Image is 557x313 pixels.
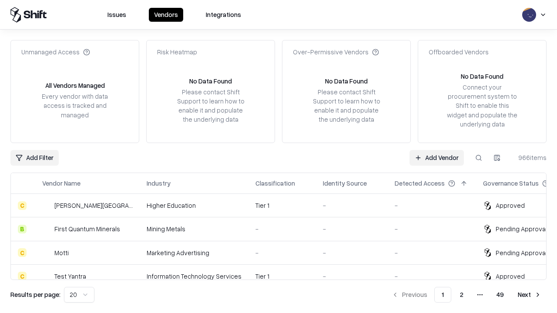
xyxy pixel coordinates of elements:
[149,8,183,22] button: Vendors
[409,150,464,166] a: Add Vendor
[189,77,232,86] div: No Data Found
[395,224,469,233] div: -
[54,272,86,281] div: Test Yantra
[21,47,90,57] div: Unmanaged Access
[255,179,295,188] div: Classification
[513,287,547,303] button: Next
[323,179,367,188] div: Identity Source
[386,287,547,303] nav: pagination
[395,179,445,188] div: Detected Access
[293,47,379,57] div: Over-Permissive Vendors
[429,47,489,57] div: Offboarded Vendors
[42,248,51,257] img: Motti
[323,272,381,281] div: -
[42,201,51,210] img: Reichman University
[18,201,27,210] div: C
[10,290,60,299] p: Results per page:
[434,287,451,303] button: 1
[395,272,469,281] div: -
[102,8,131,22] button: Issues
[147,248,242,257] div: Marketing Advertising
[325,77,368,86] div: No Data Found
[323,224,381,233] div: -
[42,272,51,280] img: Test Yantra
[201,8,246,22] button: Integrations
[157,47,197,57] div: Risk Heatmap
[54,201,133,210] div: [PERSON_NAME][GEOGRAPHIC_DATA]
[42,179,81,188] div: Vendor Name
[395,201,469,210] div: -
[18,225,27,233] div: B
[395,248,469,257] div: -
[490,287,511,303] button: 49
[496,272,525,281] div: Approved
[147,224,242,233] div: Mining Metals
[496,201,525,210] div: Approved
[255,272,309,281] div: Tier 1
[255,224,309,233] div: -
[496,224,547,233] div: Pending Approval
[446,83,518,129] div: Connect your procurement system to Shift to enable this widget and populate the underlying data
[483,179,539,188] div: Governance Status
[39,92,111,119] div: Every vendor with data access is tracked and managed
[45,81,105,90] div: All Vendors Managed
[496,248,547,257] div: Pending Approval
[42,225,51,233] img: First Quantum Minerals
[453,287,470,303] button: 2
[461,72,503,81] div: No Data Found
[147,201,242,210] div: Higher Education
[512,153,547,162] div: 966 items
[18,272,27,280] div: C
[18,248,27,257] div: C
[10,150,59,166] button: Add Filter
[310,87,383,124] div: Please contact Shift Support to learn how to enable it and populate the underlying data
[174,87,247,124] div: Please contact Shift Support to learn how to enable it and populate the underlying data
[323,201,381,210] div: -
[54,248,69,257] div: Motti
[255,248,309,257] div: -
[255,201,309,210] div: Tier 1
[147,179,171,188] div: Industry
[147,272,242,281] div: Information Technology Services
[54,224,120,233] div: First Quantum Minerals
[323,248,381,257] div: -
